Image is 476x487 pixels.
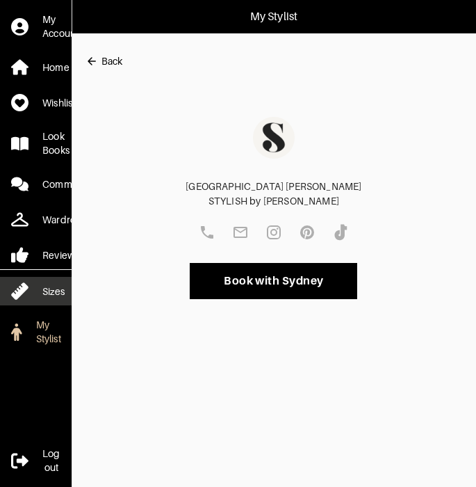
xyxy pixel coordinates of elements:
[42,61,69,74] div: Home
[42,96,75,110] div: Wishlist
[208,194,339,209] div: STYLISH by [PERSON_NAME]
[42,248,79,262] div: Reviews
[324,216,357,249] a: tiktok
[85,47,122,75] button: Back
[42,213,88,227] div: Wardrobe
[250,8,298,25] p: My Stylist
[101,54,122,68] div: Back
[253,117,295,159] img: stylist
[36,318,61,346] div: My Stylist
[42,285,65,298] div: Sizes
[201,274,346,288] span: Book with Sydney
[42,13,79,40] div: My Account
[42,177,90,191] div: Comments
[332,224,349,241] img: tiktok
[42,129,69,157] div: Look Books
[186,179,361,194] div: [GEOGRAPHIC_DATA] [PERSON_NAME]
[190,263,357,299] a: Book with Sydney
[42,447,60,474] div: Log out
